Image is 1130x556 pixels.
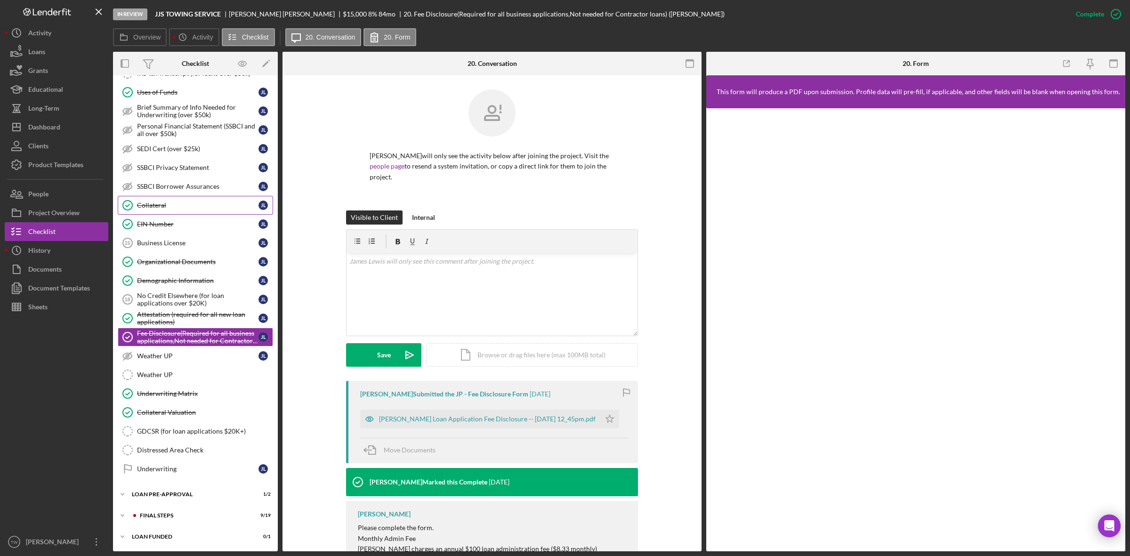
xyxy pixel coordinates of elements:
div: 0 / 1 [254,534,271,540]
a: CollateralJL [118,196,273,215]
div: 84 mo [379,10,395,18]
div: J L [258,106,268,116]
div: J L [258,88,268,97]
a: people page [370,162,404,170]
button: TW[PERSON_NAME] [5,532,108,551]
button: Move Documents [360,438,445,462]
div: LOAN FUNDED [132,534,247,540]
div: Checklist [182,60,209,67]
div: GDCSR (for loan applications $20K+) [137,427,273,435]
div: [PERSON_NAME] [24,532,85,554]
label: 20. Conversation [306,33,355,41]
label: 20. Form [384,33,410,41]
iframe: Lenderfit form [716,118,1117,542]
div: SEDI Cert (over $25k) [137,145,258,153]
a: Fee Disclosure(Required for all business applications,Not needed for Contractor loans)JL [118,328,273,346]
div: [PERSON_NAME] Marked this Complete [370,478,487,486]
div: SSBCI Privacy Statement [137,164,258,171]
div: Collateral [137,201,258,209]
a: Weather UPJL [118,346,273,365]
div: Demographic Information [137,277,258,284]
div: This form will produce a PDF upon submission. Profile data will pre-fill, if applicable, and othe... [717,88,1120,96]
div: J L [258,464,268,474]
div: Underwriting [137,465,258,473]
div: [PERSON_NAME] [PERSON_NAME] [229,10,343,18]
div: 20. Form [903,60,929,67]
a: GDCSR (for loan applications $20K+) [118,422,273,441]
div: Personal Financial Statement (SSBCI and all over $50k) [137,122,258,137]
div: J L [258,351,268,361]
span: Move Documents [384,446,436,454]
div: Fee Disclosure(Required for all business applications,Not needed for Contractor loans) [137,330,258,345]
div: Visible to Client [351,210,398,225]
label: Overview [133,33,161,41]
div: FINAL STEPS [140,513,247,518]
div: J L [258,219,268,229]
div: SSBCI Borrower Assurances [137,183,258,190]
div: Uses of Funds [137,89,258,96]
div: J L [258,314,268,323]
div: Internal [412,210,435,225]
a: 15Business LicenseJL [118,234,273,252]
a: SSBCI Borrower AssurancesJL [118,177,273,196]
div: Collateral Valuation [137,409,273,416]
div: In Review [113,8,147,20]
tspan: 15 [124,240,130,246]
button: [PERSON_NAME] Loan Application Fee Disclosure -- [DATE] 12_45pm.pdf [360,410,619,428]
div: Open Intercom Messenger [1098,515,1121,537]
div: Save [377,343,391,367]
button: Checklist [222,28,275,46]
button: Visible to Client [346,210,403,225]
div: Weather UP [137,371,273,379]
div: Attestation (required for all new loan applications) [137,311,258,326]
div: Distressed Area Check [137,446,273,454]
button: Overview [113,28,167,46]
div: 20. Fee Disclosure(Required for all business applications,Not needed for Contractor loans) ([PERS... [404,10,725,18]
div: J L [258,201,268,210]
div: Complete [1076,5,1104,24]
div: J L [258,144,268,153]
a: Uses of FundsJL [118,83,273,102]
a: UnderwritingJL [118,459,273,478]
tspan: 18 [124,297,130,302]
button: Complete [1066,5,1125,24]
a: SSBCI Privacy StatementJL [118,158,273,177]
a: Collateral Valuation [118,403,273,422]
div: J L [258,257,268,266]
a: Personal Financial Statement (SSBCI and all over $50k)JL [118,121,273,139]
p: Monthly Admin Fee [358,533,629,544]
button: 20. Conversation [285,28,362,46]
time: 2025-09-17 16:45 [489,478,509,486]
div: J L [258,182,268,191]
